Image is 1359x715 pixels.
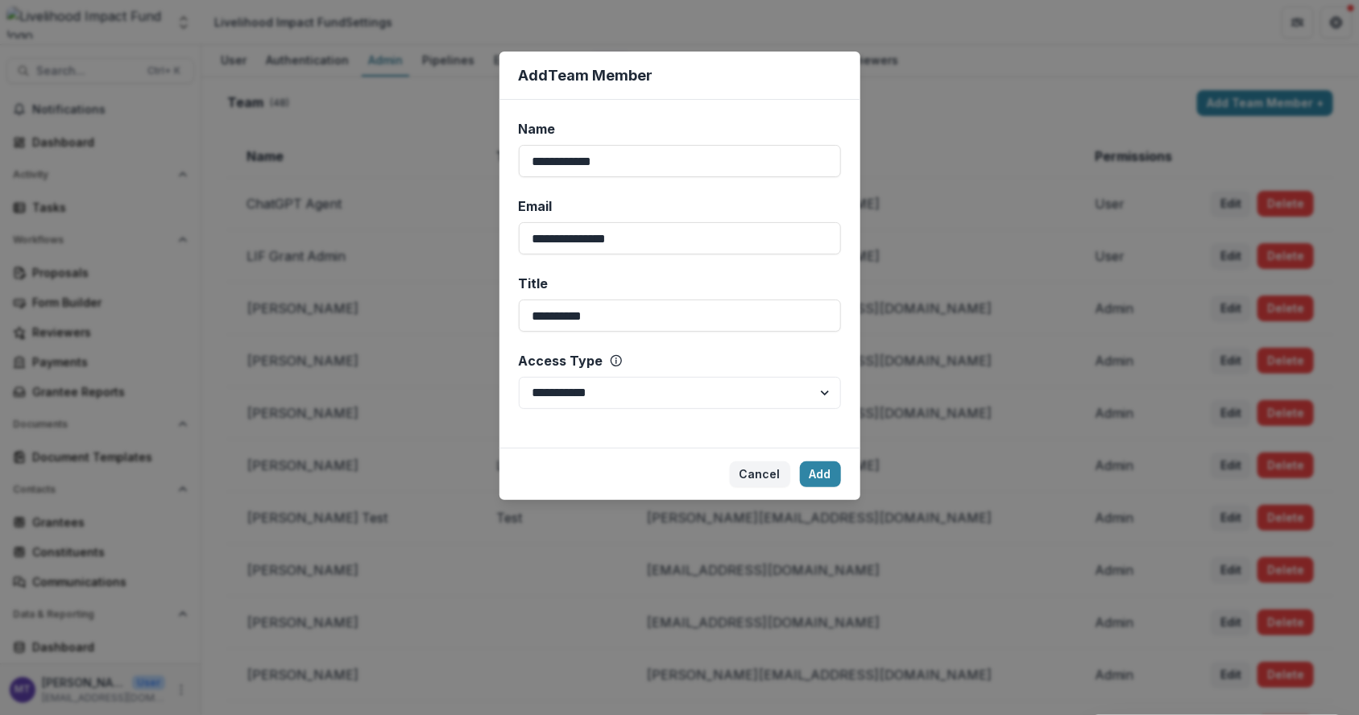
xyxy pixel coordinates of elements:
[519,274,549,293] span: Title
[800,461,841,487] button: Add
[519,351,603,370] span: Access Type
[499,52,860,100] header: Add Team Member
[730,461,790,487] button: Cancel
[519,119,556,138] span: Name
[519,196,553,216] span: Email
